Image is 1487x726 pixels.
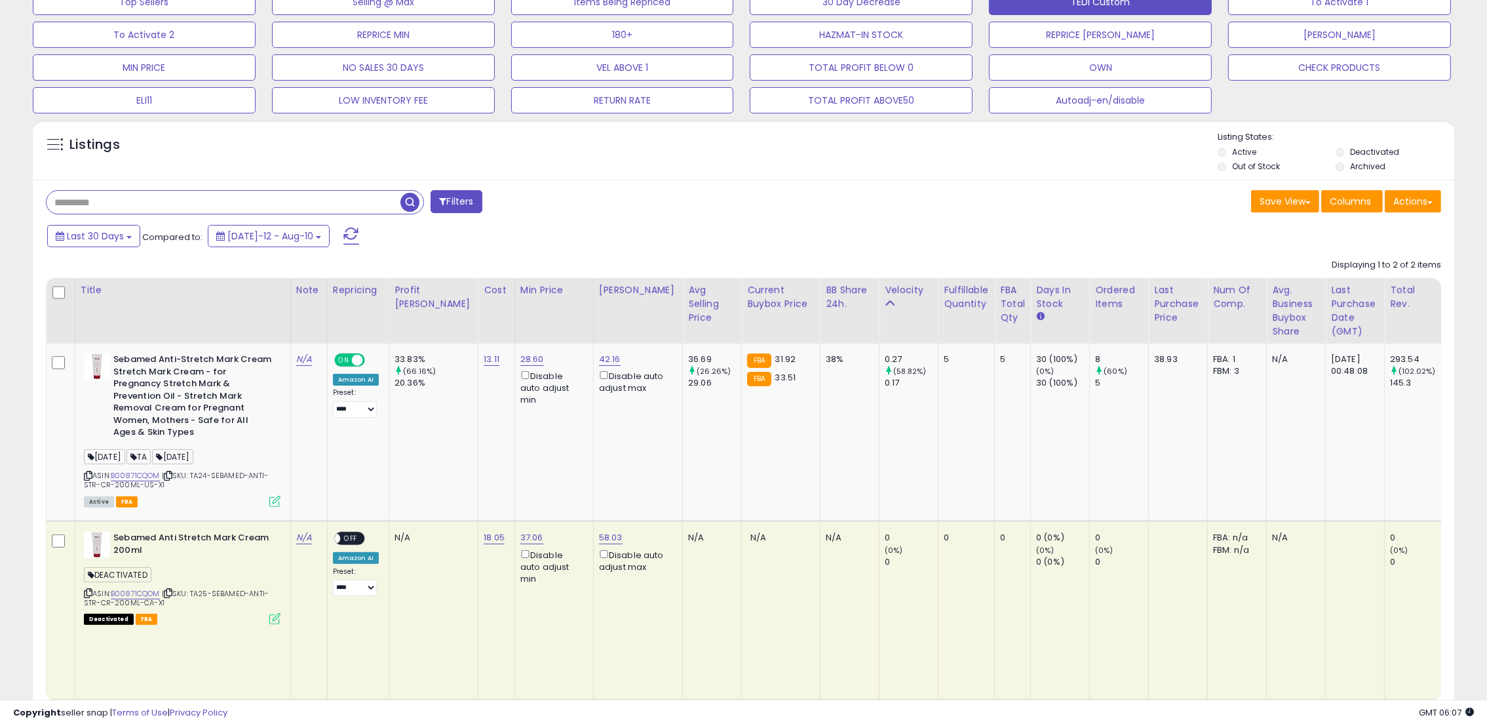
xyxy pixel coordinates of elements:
div: ASIN: [84,532,280,623]
div: 0 [944,532,984,544]
button: TOTAL PROFIT ABOVE50 [750,87,973,113]
span: All listings currently available for purchase on Amazon [84,496,114,508]
div: 0.17 [885,377,938,389]
div: [DATE] 00:48:08 [1331,353,1374,377]
span: N/A [750,531,766,544]
a: Privacy Policy [170,706,227,719]
small: (0%) [885,545,903,555]
div: Preset: [333,567,379,596]
div: [PERSON_NAME] [599,283,677,297]
div: 5 [1000,353,1020,365]
a: 18.05 [484,531,505,544]
span: OFF [340,533,361,544]
div: 36.69 [688,353,741,365]
button: OWN [989,54,1212,81]
span: | SKU: TA25-SEBAMED-ANTI-STR-CR-200ML-CA-X1 [84,588,269,608]
div: 29.06 [688,377,741,389]
div: 293.54 [1390,353,1443,365]
a: 28.60 [520,353,544,366]
a: 37.06 [520,531,543,544]
div: Num of Comp. [1213,283,1261,311]
div: 30 (100%) [1036,353,1089,365]
span: TA [126,449,151,464]
div: FBM: 3 [1213,365,1256,377]
small: Days In Stock. [1036,311,1044,323]
span: FBA [136,614,158,625]
img: 314zqIbFRmL._SL40_.jpg [84,353,110,380]
div: Note [296,283,322,297]
div: 38% [826,353,869,365]
div: N/A [1272,532,1315,544]
label: Active [1232,146,1256,157]
div: FBM: n/a [1213,544,1256,556]
label: Archived [1350,161,1385,172]
span: DEACTIVATED [84,567,151,582]
div: BB Share 24h. [826,283,874,311]
label: Out of Stock [1232,161,1280,172]
small: (102.02%) [1399,366,1435,376]
button: NO SALES 30 DAYS [272,54,495,81]
div: N/A [1272,353,1315,365]
div: Amazon AI [333,552,379,564]
div: Avg. Business Buybox Share [1272,283,1320,338]
span: 33.51 [775,371,796,384]
span: OFF [362,355,383,366]
button: TOTAL PROFIT BELOW 0 [750,54,973,81]
button: [DATE]-12 - Aug-10 [208,225,330,247]
div: Total Rev. [1390,283,1438,311]
button: Last 30 Days [47,225,140,247]
h5: Listings [69,136,120,154]
button: 180+ [511,22,734,48]
small: (0%) [1390,545,1408,555]
a: 13.11 [484,353,499,366]
button: Autoadj-en/disable [989,87,1212,113]
button: LOW INVENTORY FEE [272,87,495,113]
button: MIN PRICE [33,54,256,81]
div: Profit [PERSON_NAME] [395,283,473,311]
div: 0 [1095,556,1148,568]
div: Amazon AI [333,374,379,386]
button: Actions [1385,190,1441,212]
div: FBA: n/a [1213,532,1256,544]
span: 31.92 [775,353,796,365]
span: FBA [116,496,138,508]
div: 5 [944,353,984,365]
div: N/A [688,532,731,544]
div: Avg Selling Price [688,283,736,325]
div: seller snap | | [13,707,227,719]
div: Last Purchase Price [1154,283,1202,325]
small: FBA [747,372,771,386]
div: 0 (0%) [1036,532,1089,544]
div: Disable auto adjust max [599,548,672,573]
img: 314zqIbFRmL._SL40_.jpg [84,532,110,558]
small: (60%) [1104,366,1127,376]
a: Terms of Use [112,706,168,719]
label: Deactivated [1350,146,1399,157]
a: B00871CQOM [111,470,160,481]
div: Displaying 1 to 2 of 2 items [1332,259,1441,272]
span: Last 30 Days [67,230,124,243]
a: B00871CQOM [111,588,160,599]
div: 0.27 [885,353,938,365]
div: 0 [885,532,938,544]
div: FBA Total Qty [1000,283,1025,325]
small: (58.82%) [893,366,926,376]
button: Save View [1251,190,1319,212]
button: [PERSON_NAME] [1228,22,1451,48]
div: Disable auto adjust max [599,369,672,394]
a: N/A [296,353,312,366]
small: (0%) [1036,545,1054,555]
a: 58.03 [599,531,623,544]
button: VEL ABOVE 1 [511,54,734,81]
div: Title [81,283,285,297]
div: 30 (100%) [1036,377,1089,389]
div: Last Purchase Date (GMT) [1331,283,1379,338]
div: 5 [1095,377,1148,389]
div: 0 [1000,532,1020,544]
div: Days In Stock [1036,283,1084,311]
div: Min Price [520,283,588,297]
small: FBA [747,353,771,368]
b: Sebamed Anti-Stretch Mark Cream Stretch Mark Cream - for Pregnancy Stretch Mark & Prevention Oil ... [113,353,273,442]
div: 0 [1095,532,1148,544]
div: 145.3 [1390,377,1443,389]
